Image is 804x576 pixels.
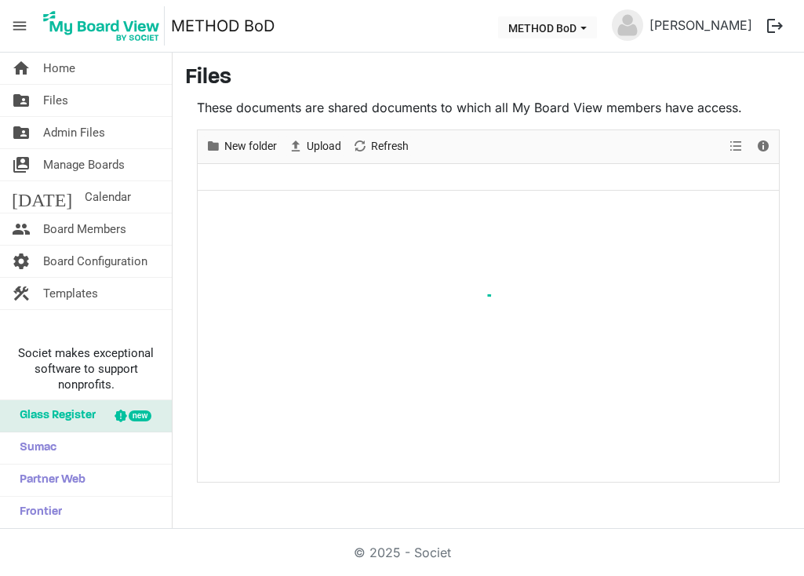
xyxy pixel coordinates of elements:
span: people [12,213,31,245]
span: switch_account [12,149,31,180]
a: [PERSON_NAME] [643,9,759,41]
span: Files [43,85,68,116]
div: new [129,410,151,421]
span: home [12,53,31,84]
a: © 2025 - Societ [354,545,451,560]
a: My Board View Logo [38,6,171,46]
button: METHOD BoD dropdownbutton [498,16,597,38]
span: Glass Register [12,400,96,432]
span: Frontier [12,497,62,528]
p: These documents are shared documents to which all My Board View members have access. [197,98,780,117]
img: no-profile-picture.svg [612,9,643,41]
span: Templates [43,278,98,309]
span: construction [12,278,31,309]
span: Board Configuration [43,246,147,277]
span: Sumac [12,432,56,464]
button: logout [759,9,791,42]
span: Admin Files [43,117,105,148]
span: Partner Web [12,465,85,496]
img: My Board View Logo [38,6,165,46]
span: settings [12,246,31,277]
span: Board Members [43,213,126,245]
span: [DATE] [12,181,72,213]
span: Societ makes exceptional software to support nonprofits. [7,345,165,392]
span: Manage Boards [43,149,125,180]
span: Home [43,53,75,84]
a: METHOD BoD [171,10,275,42]
h3: Files [185,65,791,92]
span: Calendar [85,181,131,213]
span: folder_shared [12,117,31,148]
span: folder_shared [12,85,31,116]
span: menu [5,11,35,41]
